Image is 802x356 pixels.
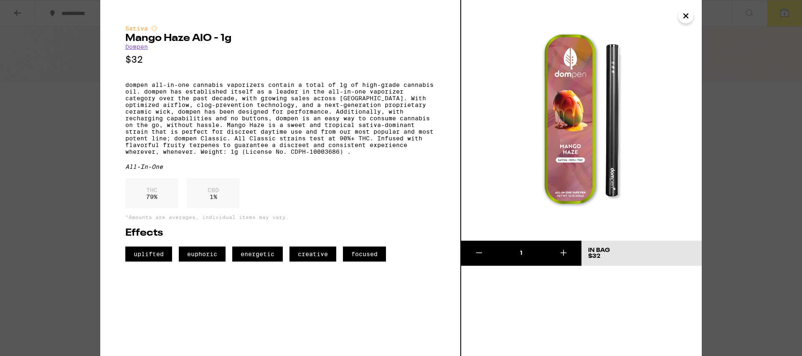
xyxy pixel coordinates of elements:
[125,214,435,220] p: *Amounts are averages, individual items may vary.
[208,187,219,193] p: CBD
[588,247,610,253] div: In Bag
[146,187,157,193] p: THC
[125,81,435,155] p: dompen all-in-one cannabis vaporizers contain a total of 1g of high-grade cannabis oil. dompen ha...
[151,25,157,32] img: sativaColor.svg
[497,249,545,257] div: 1
[232,247,283,262] span: energetic
[125,228,435,238] h2: Effects
[125,25,435,32] div: Sativa
[125,43,148,50] a: Dompen
[125,33,435,43] h2: Mango Haze AIO - 1g
[125,54,435,65] p: $32
[125,247,172,262] span: uplifted
[179,247,226,262] span: euphoric
[581,241,702,266] button: In Bag$32
[187,178,240,209] div: 1 %
[588,253,600,259] span: $32
[343,247,386,262] span: focused
[125,178,178,209] div: 79 %
[289,247,336,262] span: creative
[125,163,435,170] div: All-In-One
[678,8,693,23] button: Close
